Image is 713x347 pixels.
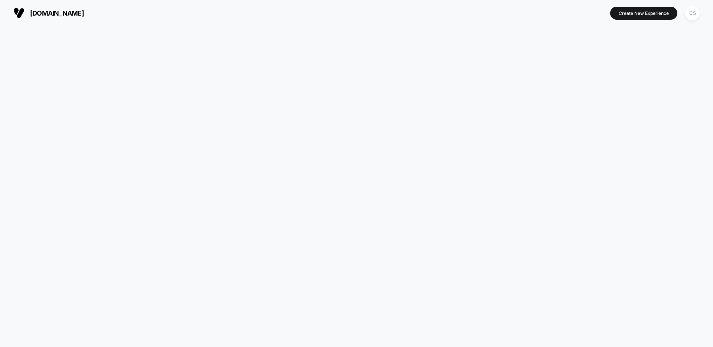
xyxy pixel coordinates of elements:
span: [DOMAIN_NAME] [30,9,84,17]
button: [DOMAIN_NAME] [11,7,86,19]
button: Create New Experience [610,7,677,20]
div: CS [685,6,700,20]
img: Visually logo [13,7,25,19]
button: CS [683,6,702,21]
